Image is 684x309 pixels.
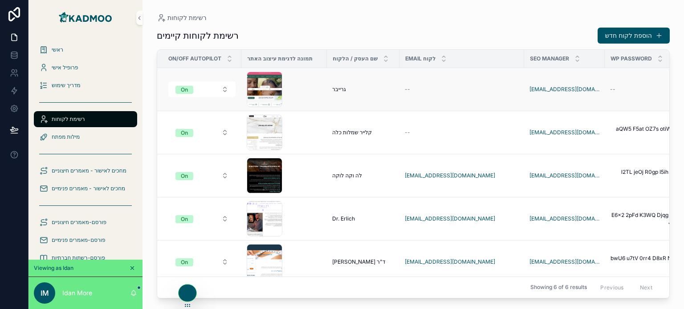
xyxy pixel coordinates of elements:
[332,129,372,136] span: קלייר שמלות כלה
[34,163,137,179] a: מחכים לאישור - מאמרים חיצוניים
[405,258,495,265] a: [EMAIL_ADDRESS][DOMAIN_NAME]
[181,258,188,266] div: On
[34,265,73,272] span: Viewing as Idan
[332,129,394,136] a: קלייר שמלות כלה
[52,64,78,71] span: פרופיל אישי
[52,82,81,89] span: מדריך שימוש
[529,86,599,93] a: [EMAIL_ADDRESS][DOMAIN_NAME]
[247,55,313,62] span: תמונה לדגימת עיצוב האתר
[332,215,394,222] a: Dr. Erlich
[168,55,221,62] span: On/Off Autopilot
[157,29,239,42] h1: רשימת לקוחות קיימים
[34,77,137,93] a: מדריך שימוש
[57,11,114,25] img: App logo
[529,258,599,265] a: [EMAIL_ADDRESS][DOMAIN_NAME]
[529,172,599,179] a: [EMAIL_ADDRESS][DOMAIN_NAME]
[610,169,684,183] a: l2TL jeOj R0gp I5ih xUgN WdYJ
[52,219,106,226] span: פורסם-מאמרים חיצוניים
[610,86,615,93] span: --
[168,124,236,140] button: Select Button
[28,36,142,260] div: scrollable content
[529,215,599,222] a: [EMAIL_ADDRESS][DOMAIN_NAME]
[181,172,188,180] div: On
[52,133,80,140] span: מילות מפתח
[529,129,599,136] a: [EMAIL_ADDRESS][DOMAIN_NAME]
[34,42,137,58] a: ראשי
[168,81,236,97] button: Select Button
[333,55,378,62] span: שם העסק / הלקוח
[332,258,385,265] span: ד"ר [PERSON_NAME]
[168,254,236,270] button: Select Button
[530,284,587,291] span: Showing 6 of 6 results
[610,86,684,93] a: --
[34,111,137,127] a: רשימת לקוחות
[168,81,236,98] a: Select Button
[52,46,63,53] span: ראשי
[405,129,519,136] a: --
[598,28,670,44] button: הוספת לקוח חדש
[332,172,394,179] a: לה וקה לוקה
[181,129,188,137] div: On
[181,86,188,94] div: On
[332,172,362,179] span: לה וקה לוקה
[405,86,519,93] a: --
[52,185,125,192] span: מחכים לאישור - מאמרים פנימיים
[52,167,126,174] span: מחכים לאישור - מאמרים חיצוניים
[530,55,569,62] span: SEO Manager
[168,211,236,227] button: Select Button
[405,86,410,93] span: --
[405,172,495,179] a: [EMAIL_ADDRESS][DOMAIN_NAME]
[332,215,355,222] span: Dr. Erlich
[168,168,236,184] button: Select Button
[167,13,207,22] span: רשימת לקוחות
[168,124,236,141] a: Select Button
[34,250,137,266] a: פורסם-רשתות חברתיות
[34,181,137,197] a: מחכים לאישור - מאמרים פנימיים
[168,253,236,270] a: Select Button
[62,289,92,297] p: Idan More
[405,172,519,179] a: [EMAIL_ADDRESS][DOMAIN_NAME]
[405,215,495,222] a: [EMAIL_ADDRESS][DOMAIN_NAME]
[41,288,49,298] span: IM
[34,214,137,230] a: פורסם-מאמרים חיצוניים
[332,86,394,93] a: גרייבר
[52,254,105,261] span: פורסם-רשתות חברתיות
[168,210,236,227] a: Select Button
[611,55,652,62] span: Wp password
[34,60,137,76] a: פרופיל אישי
[405,215,519,222] a: [EMAIL_ADDRESS][DOMAIN_NAME]
[34,232,137,248] a: פורסם-מאמרים פנימיים
[610,255,684,269] a: bwU6 u7tV 0rr4 D8xR NZGm XaYL
[610,212,684,226] a: E6x2 2pFd K3WQ Djqg 0XD7 JkDW
[157,13,207,22] a: רשימת לקוחות
[52,116,85,123] span: רשימת לקוחות
[610,125,684,140] a: aQW5 F5at OZ7s otiW 4Ibu MjT1
[405,55,436,62] span: Email לקוח
[332,258,394,265] a: ד"ר [PERSON_NAME]
[181,215,188,223] div: On
[52,237,106,244] span: פורסם-מאמרים פנימיים
[168,167,236,184] a: Select Button
[405,129,410,136] span: --
[405,258,519,265] a: [EMAIL_ADDRESS][DOMAIN_NAME]
[34,129,137,145] a: מילות מפתח
[332,86,346,93] span: גרייבר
